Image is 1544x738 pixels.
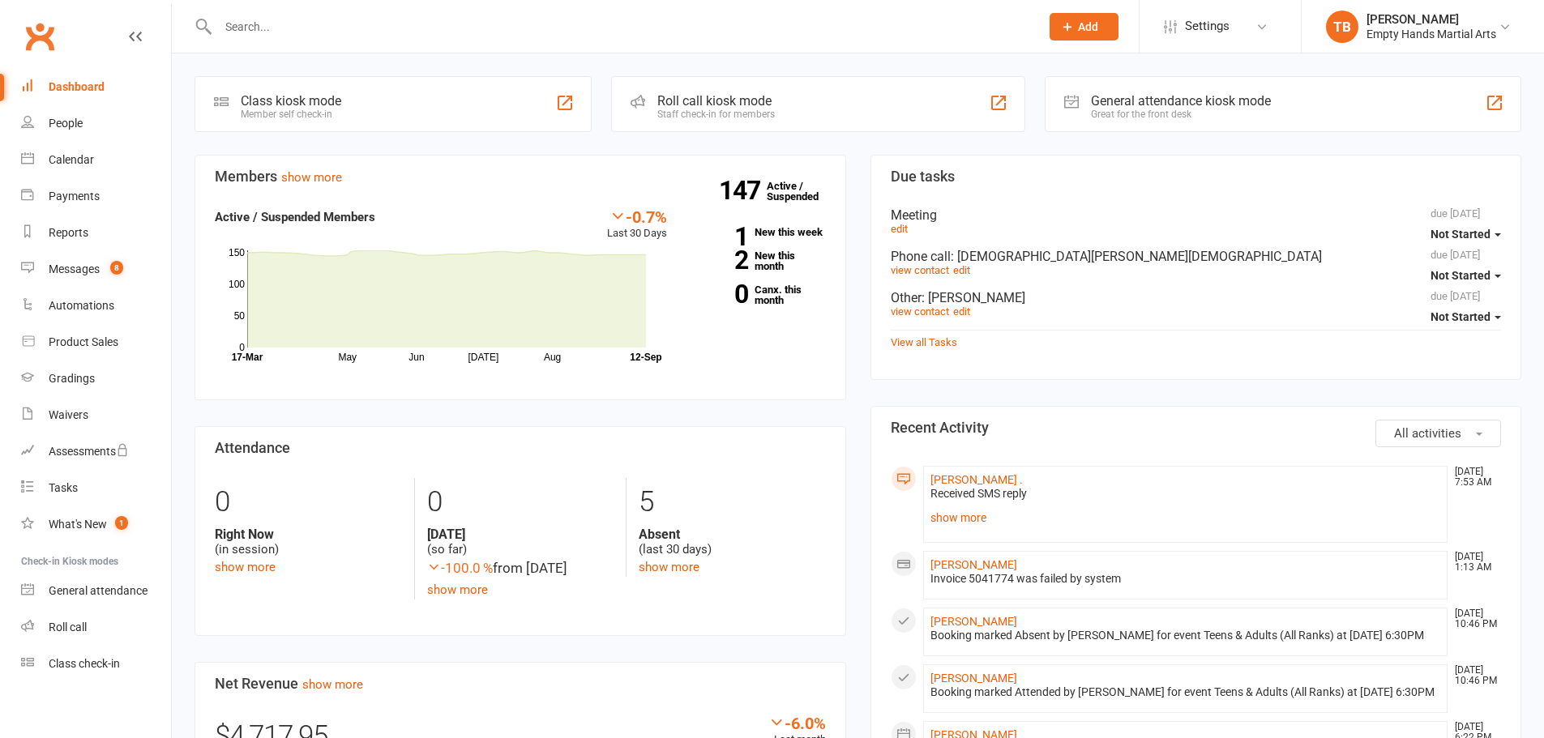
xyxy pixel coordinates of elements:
[891,290,1502,305] div: Other
[21,178,171,215] a: Payments
[49,621,87,633] div: Roll call
[21,646,171,682] a: Class kiosk mode
[21,288,171,324] a: Automations
[1326,11,1358,43] div: TB
[21,142,171,178] a: Calendar
[49,657,120,670] div: Class check-in
[1050,13,1118,41] button: Add
[953,264,970,276] a: edit
[215,210,375,224] strong: Active / Suspended Members
[213,15,1029,38] input: Search...
[215,676,826,692] h3: Net Revenue
[891,305,949,318] a: view contact
[930,572,1441,586] div: Invoice 5041774 was failed by system
[215,169,826,185] h3: Members
[215,527,402,557] div: (in session)
[427,527,614,557] div: (so far)
[427,582,488,597] a: show more
[21,609,171,646] a: Roll call
[49,190,100,203] div: Payments
[110,261,123,275] span: 8
[21,506,171,543] a: What's New1
[891,207,1502,223] div: Meeting
[691,248,748,272] strong: 2
[241,93,341,109] div: Class kiosk mode
[281,170,342,185] a: show more
[1185,8,1230,45] span: Settings
[691,250,826,271] a: 2New this month
[1447,665,1500,686] time: [DATE] 10:46 PM
[891,169,1502,185] h3: Due tasks
[49,408,88,421] div: Waivers
[21,215,171,251] a: Reports
[930,487,1441,501] div: Received SMS reply
[891,420,1502,436] h3: Recent Activity
[427,557,614,579] div: from [DATE]
[1394,426,1461,441] span: All activities
[930,506,1441,529] a: show more
[49,372,95,385] div: Gradings
[639,478,825,527] div: 5
[1091,109,1271,120] div: Great for the front desk
[21,251,171,288] a: Messages 8
[607,207,667,242] div: Last 30 Days
[1431,228,1491,241] span: Not Started
[1447,467,1500,488] time: [DATE] 7:53 AM
[953,305,970,318] a: edit
[49,80,105,93] div: Dashboard
[21,69,171,105] a: Dashboard
[21,573,171,609] a: General attendance kiosk mode
[1375,420,1501,447] button: All activities
[21,105,171,142] a: People
[21,360,171,397] a: Gradings
[49,445,129,458] div: Assessments
[49,153,94,166] div: Calendar
[639,527,825,557] div: (last 30 days)
[302,677,363,692] a: show more
[21,324,171,360] a: Product Sales
[930,615,1017,628] a: [PERSON_NAME]
[930,672,1017,685] a: [PERSON_NAME]
[930,629,1441,642] div: Booking marked Absent by [PERSON_NAME] for event Teens & Adults (All Ranks) at [DATE] 6:30PM
[1431,261,1501,290] button: Not Started
[21,433,171,470] a: Assessments
[49,117,83,130] div: People
[1431,220,1501,249] button: Not Started
[1431,310,1491,323] span: Not Started
[891,223,908,235] a: edit
[1431,302,1501,331] button: Not Started
[49,518,107,531] div: What's New
[930,558,1017,571] a: [PERSON_NAME]
[922,290,1025,305] span: : [PERSON_NAME]
[657,109,775,120] div: Staff check-in for members
[49,335,118,348] div: Product Sales
[49,299,114,312] div: Automations
[49,262,100,275] div: Messages
[691,227,826,237] a: 1New this week
[607,207,667,225] div: -0.7%
[21,397,171,433] a: Waivers
[115,516,128,530] span: 1
[639,560,699,574] a: show more
[1367,27,1496,41] div: Empty Hands Martial Arts
[1091,93,1271,109] div: General attendance kiosk mode
[49,481,78,494] div: Tasks
[691,224,748,249] strong: 1
[215,478,402,527] div: 0
[19,16,60,57] a: Clubworx
[891,249,1502,264] div: Phone call
[951,249,1322,264] span: : [DEMOGRAPHIC_DATA][PERSON_NAME][DEMOGRAPHIC_DATA]
[891,336,957,348] a: View all Tasks
[691,284,826,305] a: 0Canx. this month
[49,584,148,597] div: General attendance
[427,560,493,576] span: -100.0 %
[1447,552,1500,573] time: [DATE] 1:13 AM
[427,478,614,527] div: 0
[1078,20,1098,33] span: Add
[1447,608,1500,629] time: [DATE] 10:46 PM
[719,178,767,203] strong: 147
[930,473,1023,486] a: [PERSON_NAME] .
[639,527,825,542] strong: Absent
[768,714,826,732] div: -6.0%
[767,169,838,214] a: 147Active / Suspended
